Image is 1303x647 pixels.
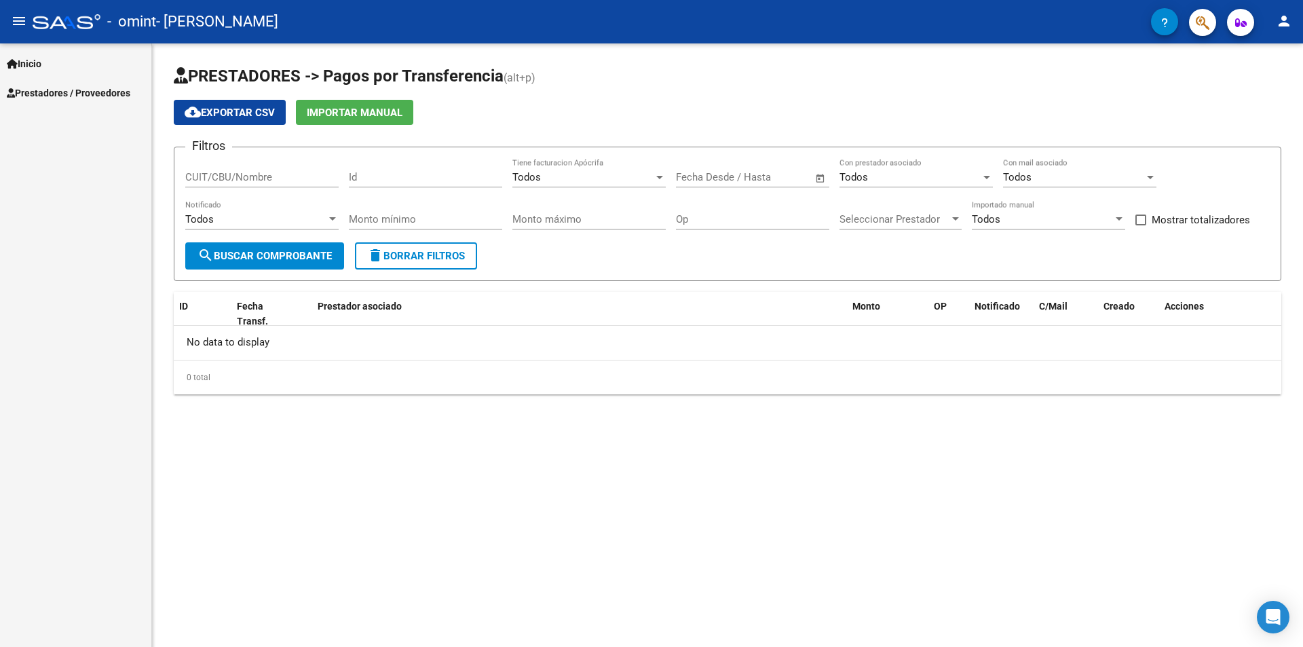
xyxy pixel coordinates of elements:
[1165,301,1204,312] span: Acciones
[174,100,286,125] button: Exportar CSV
[367,247,383,263] mat-icon: delete
[676,171,731,183] input: Fecha inicio
[1257,601,1289,633] div: Open Intercom Messenger
[296,100,413,125] button: Importar Manual
[355,242,477,270] button: Borrar Filtros
[1152,212,1250,228] span: Mostrar totalizadores
[307,107,402,119] span: Importar Manual
[174,326,1281,360] div: No data to display
[237,301,268,327] span: Fecha Transf.
[174,292,231,337] datatable-header-cell: ID
[367,250,465,262] span: Borrar Filtros
[11,13,27,29] mat-icon: menu
[185,242,344,270] button: Buscar Comprobante
[512,171,541,183] span: Todos
[312,292,847,337] datatable-header-cell: Prestador asociado
[928,292,969,337] datatable-header-cell: OP
[7,86,130,100] span: Prestadores / Proveedores
[972,213,1000,225] span: Todos
[185,104,201,120] mat-icon: cloud_download
[847,292,928,337] datatable-header-cell: Monto
[185,107,275,119] span: Exportar CSV
[1276,13,1292,29] mat-icon: person
[1098,292,1159,337] datatable-header-cell: Creado
[975,301,1020,312] span: Notificado
[156,7,278,37] span: - [PERSON_NAME]
[185,213,214,225] span: Todos
[7,56,41,71] span: Inicio
[107,7,156,37] span: - omint
[813,170,829,186] button: Open calendar
[969,292,1034,337] datatable-header-cell: Notificado
[231,292,292,337] datatable-header-cell: Fecha Transf.
[197,250,332,262] span: Buscar Comprobante
[839,171,868,183] span: Todos
[1034,292,1098,337] datatable-header-cell: C/Mail
[1103,301,1135,312] span: Creado
[743,171,809,183] input: Fecha fin
[179,301,188,312] span: ID
[934,301,947,312] span: OP
[852,301,880,312] span: Monto
[185,136,232,155] h3: Filtros
[197,247,214,263] mat-icon: search
[1003,171,1032,183] span: Todos
[318,301,402,312] span: Prestador asociado
[174,67,504,86] span: PRESTADORES -> Pagos por Transferencia
[504,71,535,84] span: (alt+p)
[839,213,949,225] span: Seleccionar Prestador
[174,361,1281,394] div: 0 total
[1039,301,1068,312] span: C/Mail
[1159,292,1281,337] datatable-header-cell: Acciones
